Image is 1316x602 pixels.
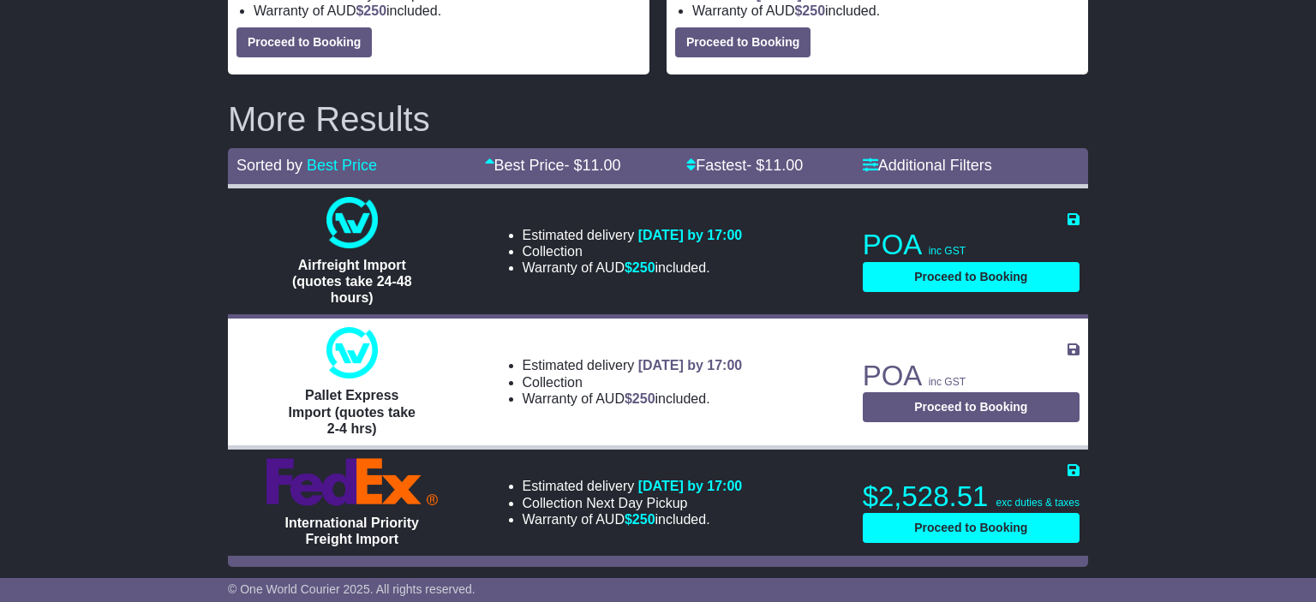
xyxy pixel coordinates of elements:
img: One World Courier: Pallet Express Import (quotes take 2-4 hrs) [326,327,378,378]
span: © One World Courier 2025. All rights reserved. [228,582,476,596]
span: inc GST [929,245,966,257]
span: Sorted by [236,157,302,174]
span: $ [625,260,655,275]
span: exc duties & taxes [996,497,1080,509]
span: [DATE] by 17:00 [638,479,743,493]
span: Pallet Express Import (quotes take 2-4 hrs) [289,388,416,435]
span: 250 [632,391,655,406]
span: inc GST [929,376,966,388]
span: [DATE] by 17:00 [638,358,743,373]
span: Next Day Pickup [586,496,687,510]
span: 11.00 [583,157,621,174]
span: $ [625,512,655,527]
li: Collection [523,495,743,511]
li: Warranty of AUD included. [254,3,641,19]
span: $ [356,3,386,18]
span: - $ [746,157,803,174]
button: Proceed to Booking [863,513,1080,543]
li: Estimated delivery [523,227,743,243]
button: Proceed to Booking [675,27,811,57]
a: Fastest- $11.00 [686,157,803,174]
p: POA [863,359,1080,393]
img: One World Courier: Airfreight Import (quotes take 24-48 hours) [326,197,378,248]
a: Best Price [307,157,377,174]
span: 250 [632,512,655,527]
li: Warranty of AUD included. [692,3,1080,19]
span: 250 [363,3,386,18]
span: [DATE] by 17:00 [638,228,743,242]
span: $ [625,391,655,406]
span: - $ [565,157,621,174]
p: $2,528.51 [863,480,1080,514]
li: Warranty of AUD included. [523,511,743,527]
button: Proceed to Booking [236,27,372,57]
li: Warranty of AUD included. [523,259,743,276]
a: Additional Filters [863,157,992,174]
span: 250 [632,260,655,275]
span: 250 [802,3,825,18]
span: Airfreight Import (quotes take 24-48 hours) [292,258,412,305]
img: FedEx Express: International Priority Freight Import [266,458,438,506]
span: International Priority Freight Import [285,516,419,546]
a: Best Price- $11.00 [485,157,621,174]
p: POA [863,228,1080,262]
li: Collection [523,374,743,390]
span: $ [794,3,825,18]
span: 11.00 [764,157,803,174]
li: Warranty of AUD included. [523,390,743,407]
li: Estimated delivery [523,478,743,494]
h2: More Results [228,100,1088,138]
li: Estimated delivery [523,357,743,373]
button: Proceed to Booking [863,262,1080,292]
li: Collection [523,243,743,259]
button: Proceed to Booking [863,392,1080,422]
